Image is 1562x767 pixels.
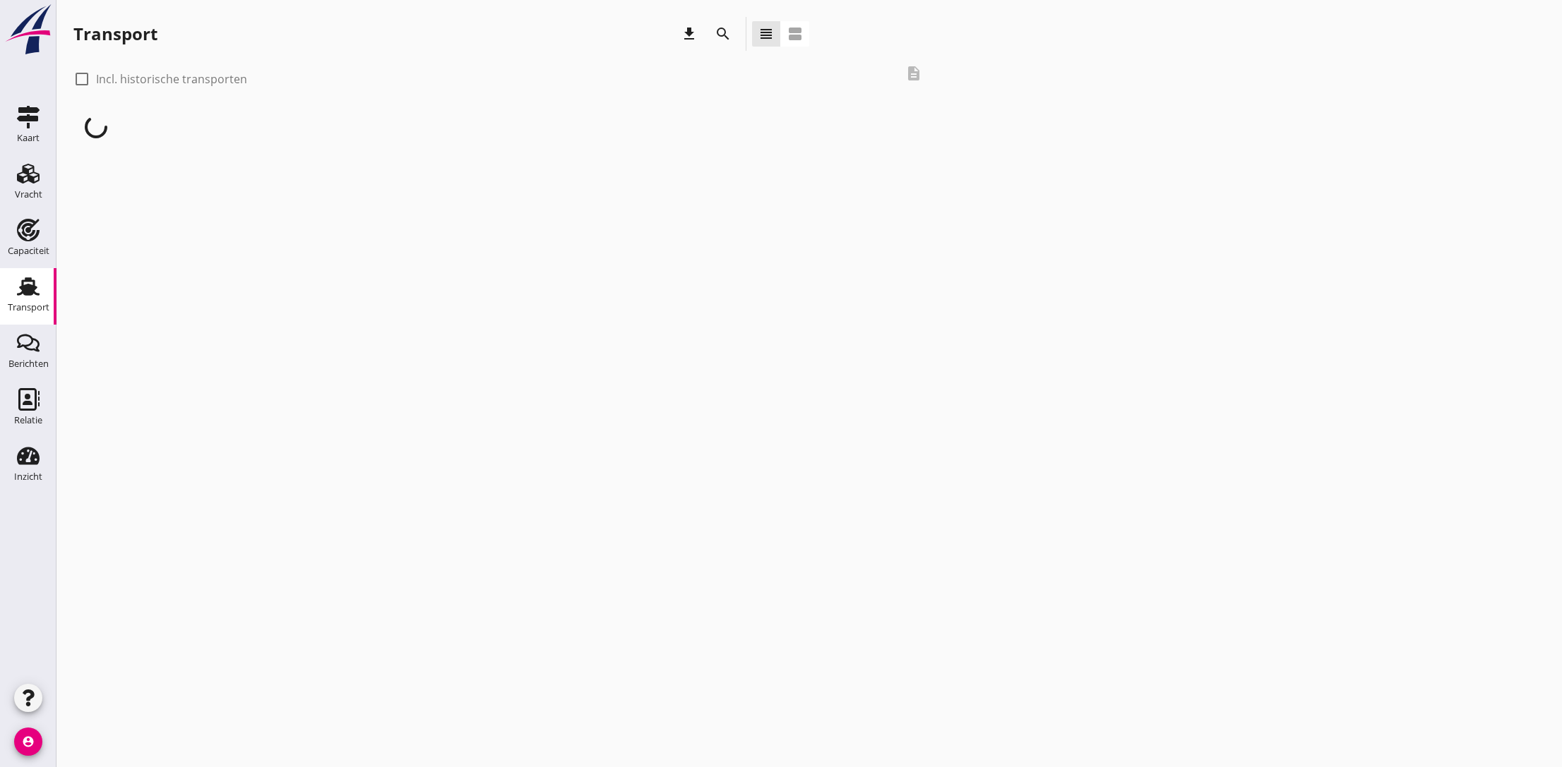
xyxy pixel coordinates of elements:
i: view_agenda [787,25,804,42]
img: logo-small.a267ee39.svg [3,4,54,56]
div: Transport [8,303,49,312]
div: Capaciteit [8,246,49,255]
div: Berichten [8,359,49,368]
div: Vracht [15,190,42,199]
div: Transport [73,23,157,45]
i: account_circle [14,727,42,756]
i: search [715,25,732,42]
div: Inzicht [14,472,42,481]
i: view_headline [758,25,775,42]
label: Incl. historische transporten [96,72,247,86]
div: Relatie [14,416,42,425]
i: download [681,25,698,42]
div: Kaart [17,133,40,143]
